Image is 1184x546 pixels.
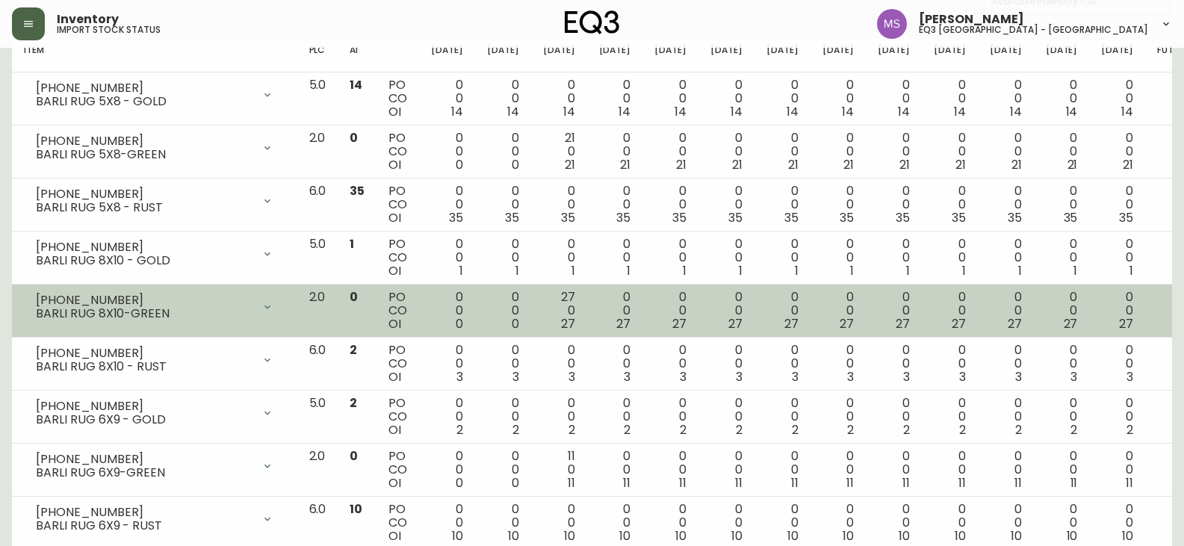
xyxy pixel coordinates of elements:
span: 21 [732,156,743,173]
span: 35 [449,209,463,226]
span: 14 [842,103,854,120]
span: 14 [731,103,743,120]
span: 21 [843,156,854,173]
span: 35 [1008,209,1022,226]
span: 14 [563,103,575,120]
div: 0 0 [1046,450,1078,490]
span: 11 [1014,474,1022,491]
div: PO CO [388,397,407,437]
div: 0 0 [822,131,855,172]
span: 3 [903,368,910,385]
span: 11 [623,474,630,491]
span: 0 [456,156,463,173]
th: Item [12,40,297,72]
span: 3 [1015,368,1022,385]
div: 0 0 [654,78,686,119]
div: 0 0 [710,344,743,384]
div: 0 0 [431,450,463,490]
div: 0 0 [543,238,575,278]
div: 0 0 [766,450,799,490]
div: 0 0 [431,291,463,331]
td: 6.0 [297,179,338,232]
div: 0 0 [934,291,966,331]
span: 14 [507,103,519,120]
span: 2 [350,394,357,412]
span: 14 [451,103,463,120]
div: 0 0 [487,238,519,278]
span: 21 [1011,156,1022,173]
div: 0 0 [543,344,575,384]
div: 0 0 [878,131,910,172]
div: 0 0 [710,184,743,225]
div: [PHONE_NUMBER]BARLI RUG 5X8 - RUST [24,184,285,217]
div: 27 0 [543,291,575,331]
div: 0 0 [431,397,463,437]
span: 3 [847,368,854,385]
span: 3 [512,368,519,385]
span: 14 [954,103,966,120]
div: 0 0 [934,184,966,225]
span: 35 [784,209,799,226]
span: 3 [1126,368,1133,385]
div: 0 0 [543,184,575,225]
span: 1 [962,262,966,279]
div: [PHONE_NUMBER]BARLI RUG 8X10 - RUST [24,344,285,376]
span: 11 [679,474,686,491]
span: OI [388,262,401,279]
span: 0 [350,447,358,465]
span: 14 [787,103,799,120]
div: 0 0 [990,131,1022,172]
span: 21 [620,156,630,173]
td: 2.0 [297,444,338,497]
th: [DATE] [754,40,810,72]
span: 0 [512,474,519,491]
span: 11 [958,474,966,491]
div: 0 0 [487,184,519,225]
div: PO CO [388,184,407,225]
th: [DATE] [866,40,922,72]
td: 5.0 [297,232,338,285]
th: [DATE] [1034,40,1090,72]
span: 3 [624,368,630,385]
div: 0 0 [431,78,463,119]
div: 0 0 [934,397,966,437]
span: 3 [792,368,799,385]
span: 2 [792,421,799,438]
div: 0 0 [934,131,966,172]
div: 0 0 [934,238,966,278]
div: PO CO [388,238,407,278]
span: 1 [1129,262,1133,279]
span: 11 [1126,474,1133,491]
span: 3 [736,368,743,385]
div: 0 0 [822,344,855,384]
span: 27 [561,315,575,332]
div: 0 0 [1046,397,1078,437]
div: 0 0 [1101,291,1133,331]
span: 35 [1119,209,1133,226]
div: 0 0 [990,344,1022,384]
td: 5.0 [297,72,338,125]
div: [PHONE_NUMBER] [36,400,252,413]
span: 1 [350,235,354,252]
th: [DATE] [531,40,587,72]
div: 0 0 [1101,397,1133,437]
span: 35 [952,209,966,226]
th: [DATE] [810,40,867,72]
span: 2 [680,421,686,438]
span: 1 [627,262,630,279]
div: 0 0 [766,184,799,225]
span: 1 [1018,262,1022,279]
div: [PHONE_NUMBER]BARLI RUG 8X10-GREEN [24,291,285,323]
span: 21 [676,156,686,173]
div: BARLI RUG 8X10-GREEN [36,307,252,320]
div: PO CO [388,78,407,119]
th: [DATE] [922,40,978,72]
div: 0 0 [599,344,631,384]
span: 27 [952,315,966,332]
div: 0 0 [822,184,855,225]
div: 0 0 [1046,238,1078,278]
div: 0 0 [766,238,799,278]
div: 0 0 [934,344,966,384]
div: [PHONE_NUMBER] [36,347,252,360]
div: 0 0 [878,291,910,331]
